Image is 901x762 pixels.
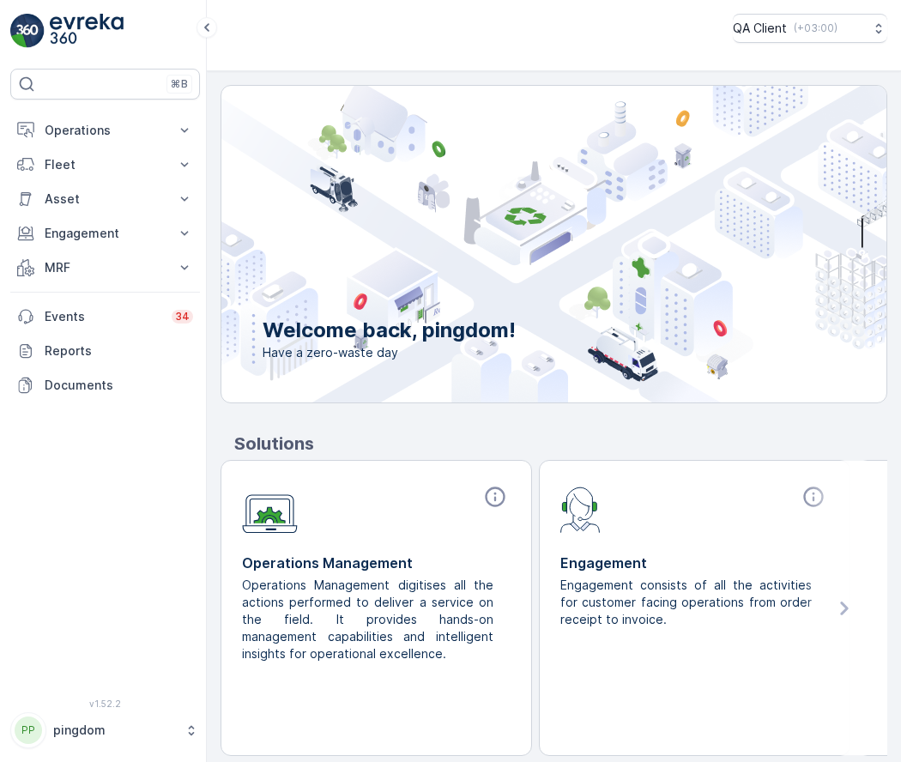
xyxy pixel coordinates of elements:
p: Solutions [234,431,887,457]
p: Operations Management digitises all the actions performed to deliver a service on the field. It p... [242,577,497,662]
div: PP [15,717,42,744]
p: MRF [45,259,166,276]
img: module-icon [560,485,601,533]
p: Operations [45,122,166,139]
p: Reports [45,342,193,360]
p: Events [45,308,161,325]
span: v 1.52.2 [10,698,200,709]
p: Engagement [560,553,829,573]
img: logo [10,14,45,48]
button: Operations [10,113,200,148]
p: Engagement [45,225,166,242]
span: Have a zero-waste day [263,344,516,361]
p: Asset [45,190,166,208]
p: ( +03:00 ) [794,21,838,35]
button: PPpingdom [10,712,200,748]
p: ⌘B [171,77,188,91]
p: Engagement consists of all the activities for customer facing operations from order receipt to in... [560,577,815,628]
img: city illustration [144,86,886,402]
button: Asset [10,182,200,216]
button: QA Client(+03:00) [733,14,887,43]
p: Documents [45,377,193,394]
button: Engagement [10,216,200,251]
button: MRF [10,251,200,285]
img: module-icon [242,485,298,534]
p: Welcome back, pingdom! [263,317,516,344]
a: Events34 [10,299,200,334]
p: 34 [175,310,190,324]
p: Fleet [45,156,166,173]
a: Documents [10,368,200,402]
p: QA Client [733,20,787,37]
p: Operations Management [242,553,511,573]
button: Fleet [10,148,200,182]
a: Reports [10,334,200,368]
img: logo_light-DOdMpM7g.png [50,14,124,48]
p: pingdom [53,722,176,739]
